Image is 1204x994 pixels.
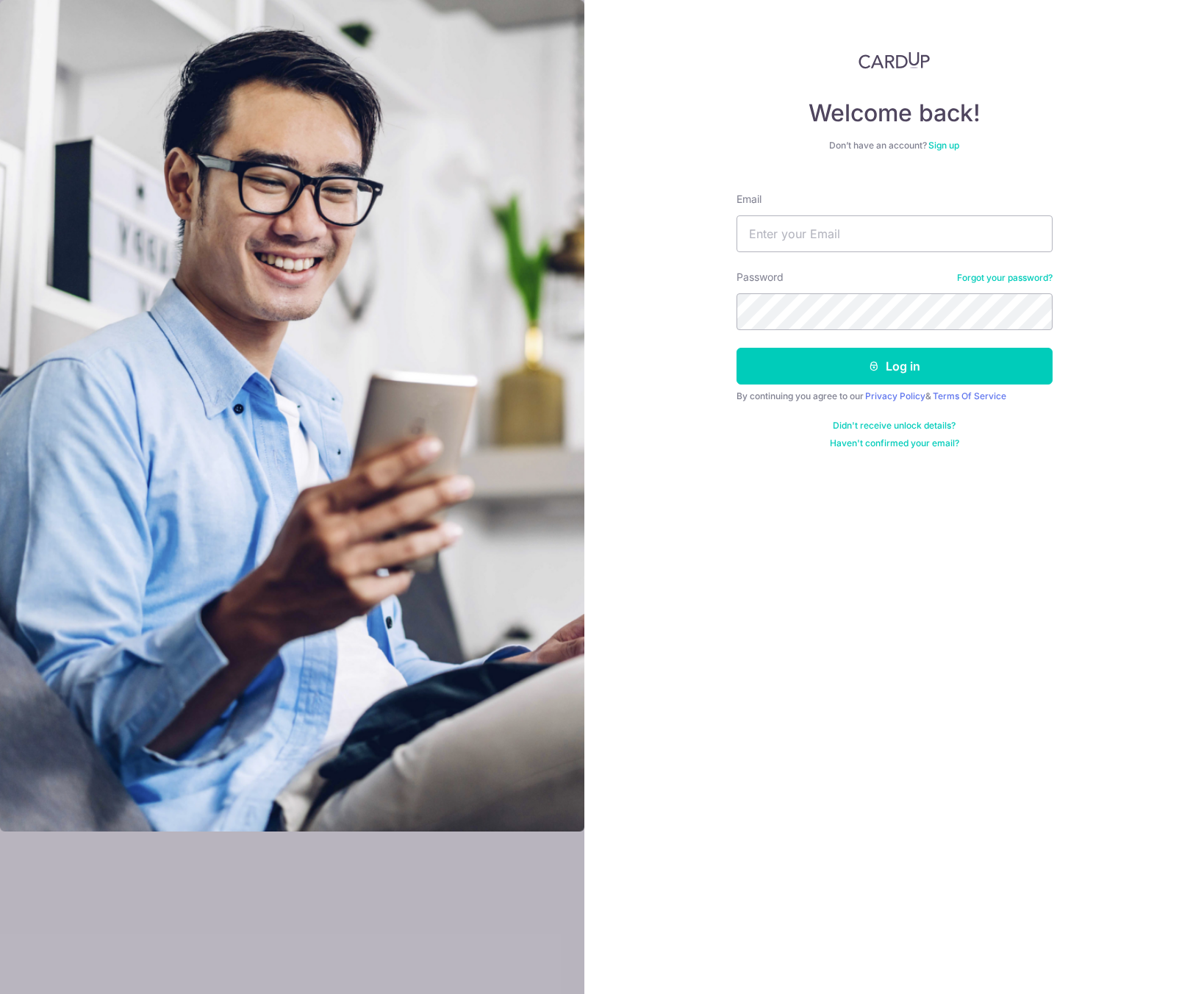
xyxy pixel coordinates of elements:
[737,348,1053,385] button: Log in
[833,420,956,432] a: Didn't receive unlock details?
[737,140,1053,151] div: Don’t have an account?
[830,437,959,449] a: Haven't confirmed your email?
[928,140,959,151] a: Sign up
[737,99,1053,128] h4: Welcome back!
[933,390,1006,401] a: Terms Of Service
[737,192,762,207] label: Email
[737,215,1053,252] input: Enter your Email
[737,270,784,285] label: Password
[737,390,1053,402] div: By continuing you agree to our &
[865,390,925,401] a: Privacy Policy
[957,272,1053,284] a: Forgot your password?
[859,51,931,69] img: CardUp Logo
